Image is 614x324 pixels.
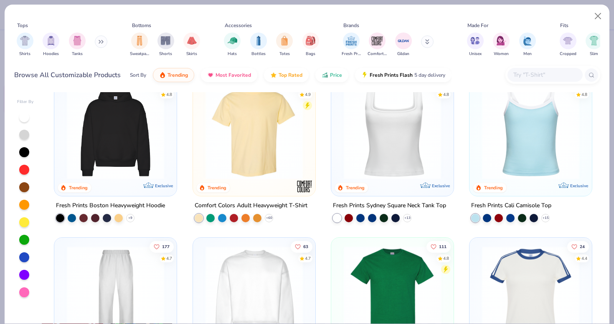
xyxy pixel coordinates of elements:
div: filter for Comfort Colors [368,33,387,57]
span: Shirts [19,51,30,57]
span: Exclusive [155,183,173,188]
span: Bottles [251,51,266,57]
span: Tanks [72,51,83,57]
img: TopRated.gif [270,72,277,78]
img: Bottles Image [254,36,263,45]
span: 63 [303,244,308,249]
img: Hoodies Image [46,36,56,45]
div: Sort By [130,71,146,79]
div: filter for Gildan [395,33,412,57]
span: + 15 [543,216,549,221]
div: filter for Men [519,33,536,57]
div: filter for Tanks [69,33,86,57]
img: a25d9891-da96-49f3-a35e-76288174bf3a [478,82,584,179]
img: Cropped Image [563,36,573,45]
button: Like [290,241,312,252]
span: Shorts [159,51,172,57]
button: filter button [276,33,293,57]
span: Hoodies [43,51,59,57]
div: 4.8 [581,92,587,98]
span: Exclusive [432,183,450,188]
div: filter for Bags [302,33,319,57]
div: filter for Unisex [467,33,484,57]
button: Like [567,241,589,252]
div: 4.8 [443,92,449,98]
button: filter button [302,33,319,57]
div: 4.7 [166,255,172,261]
button: Like [150,241,174,252]
img: e55d29c3-c55d-459c-bfd9-9b1c499ab3c6 [307,82,413,179]
div: Filter By [17,99,34,105]
button: filter button [467,33,484,57]
span: 5 day delivery [414,70,445,80]
img: Slim Image [589,36,599,45]
span: Sweatpants [130,51,149,57]
div: filter for Hats [224,33,241,57]
span: Comfort Colors [368,51,387,57]
span: Top Rated [279,72,302,78]
button: filter button [130,33,149,57]
div: filter for Skirts [183,33,200,57]
div: 4.8 [166,92,172,98]
button: Most Favorited [201,68,257,82]
span: + 9 [128,216,132,221]
span: 111 [439,244,447,249]
img: trending.gif [159,72,166,78]
img: Unisex Image [470,36,480,45]
img: Bags Image [306,36,315,45]
span: Hats [228,51,237,57]
span: Skirts [186,51,197,57]
span: Women [494,51,509,57]
img: Shirts Image [20,36,30,45]
div: filter for Bottles [250,33,267,57]
img: Shorts Image [161,36,170,45]
button: filter button [69,33,86,57]
img: most_fav.gif [207,72,214,78]
div: 4.9 [304,92,310,98]
div: filter for Cropped [560,33,576,57]
button: filter button [342,33,361,57]
div: filter for Women [493,33,510,57]
button: filter button [250,33,267,57]
div: 4.4 [581,255,587,261]
span: 177 [162,244,170,249]
span: Unisex [469,51,482,57]
button: filter button [560,33,576,57]
img: 029b8af0-80e6-406f-9fdc-fdf898547912 [201,82,307,179]
div: 4.8 [443,255,449,261]
span: Most Favorited [216,72,251,78]
input: Try "T-Shirt" [513,70,577,80]
img: Sweatpants Image [135,36,144,45]
div: filter for Shirts [17,33,33,57]
div: filter for Slim [586,33,602,57]
button: filter button [493,33,510,57]
img: Women Image [497,36,506,45]
img: Comfort Colors Image [371,35,383,47]
div: Bottoms [132,22,151,29]
span: Bags [306,51,315,57]
span: + 60 [266,216,272,221]
img: Gildan Image [397,35,410,47]
button: Price [315,68,348,82]
div: filter for Shorts [157,33,174,57]
img: Comfort Colors logo [296,178,313,195]
div: Accessories [225,22,252,29]
button: Top Rated [264,68,309,82]
img: Tanks Image [73,36,82,45]
span: Men [523,51,532,57]
img: Men Image [523,36,532,45]
button: Like [426,241,451,252]
img: Fresh Prints Image [345,35,358,47]
button: filter button [43,33,59,57]
div: 4.7 [304,255,310,261]
button: filter button [519,33,536,57]
img: 94a2aa95-cd2b-4983-969b-ecd512716e9a [340,82,445,179]
img: 63ed7c8a-03b3-4701-9f69-be4b1adc9c5f [445,82,551,179]
div: Tops [17,22,28,29]
button: Fresh Prints Flash5 day delivery [355,68,452,82]
button: filter button [17,33,33,57]
button: filter button [183,33,200,57]
span: Fresh Prints Flash [370,72,413,78]
div: filter for Totes [276,33,293,57]
img: 91acfc32-fd48-4d6b-bdad-a4c1a30ac3fc [63,82,168,179]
